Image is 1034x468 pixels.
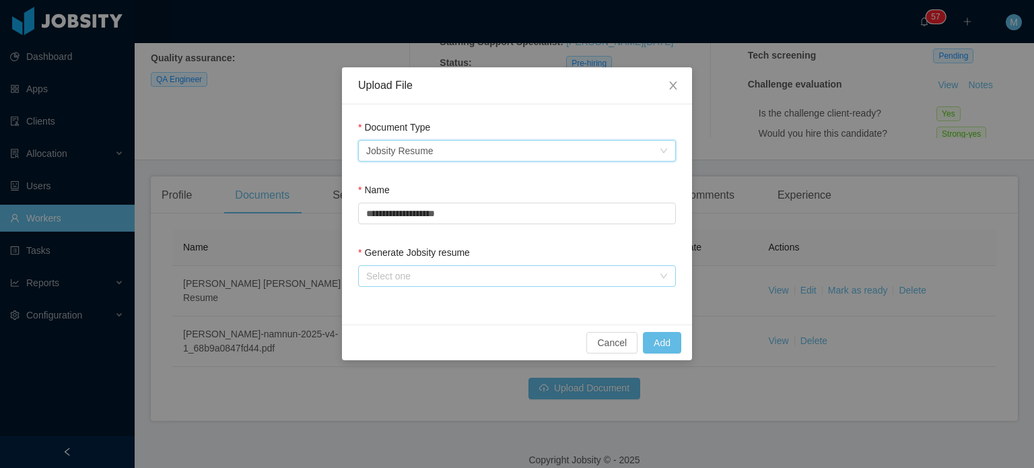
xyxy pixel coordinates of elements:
[643,332,681,354] button: Add
[358,185,390,195] label: Name
[366,141,434,161] div: Jobsity Resume
[668,80,679,91] i: icon: close
[586,332,637,354] button: Cancel
[358,122,430,133] label: Document Type
[660,147,668,156] i: icon: down
[358,78,676,93] div: Upload File
[654,67,692,105] button: Close
[366,269,653,283] div: Select one
[358,247,470,258] label: Generate Jobsity resume
[660,272,668,281] i: icon: down
[358,203,676,224] input: Name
